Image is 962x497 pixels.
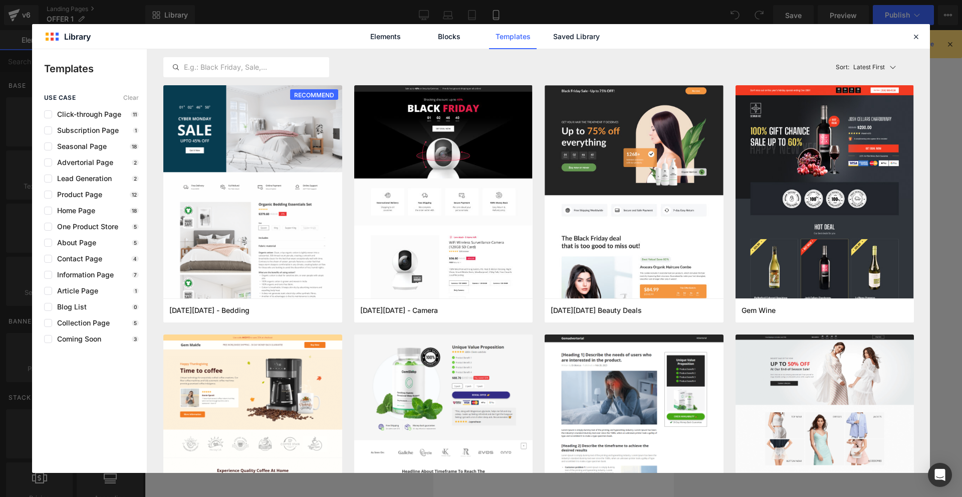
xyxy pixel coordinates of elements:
[836,64,849,71] span: Sort:
[132,304,139,310] p: 0
[52,255,102,263] span: Contact Page
[130,208,139,214] p: 18
[52,110,121,118] span: Click-through Page
[44,94,76,101] span: use case
[123,94,139,101] span: Clear
[52,175,112,183] span: Lead Generation
[133,288,139,294] p: 1
[24,300,216,307] p: or Drag & Drop elements from left sidebar
[52,142,107,150] span: Seasonal Page
[742,306,776,315] span: Gem Wine
[425,24,473,49] a: Blocks
[928,463,952,487] div: Open Intercom Messenger
[360,306,438,315] span: Black Friday - Camera
[362,24,409,49] a: Elements
[132,320,139,326] p: 5
[489,24,537,49] a: Templates
[130,192,139,198] p: 12
[133,127,139,133] p: 1
[132,176,139,182] p: 2
[132,159,139,165] p: 2
[52,271,114,279] span: Information Page
[853,63,885,72] p: Latest First
[24,74,216,86] p: Start building your page
[52,319,110,327] span: Collection Page
[52,239,96,247] span: About Page
[130,143,139,149] p: 18
[52,303,87,311] span: Blog List
[52,207,95,215] span: Home Page
[551,306,642,315] span: Black Friday Beauty Deals
[832,57,914,77] button: Latest FirstSort:Latest First
[553,24,600,49] a: Saved Library
[132,240,139,246] p: 5
[52,335,101,343] span: Coming Soon
[169,306,250,315] span: Cyber Monday - Bedding
[52,287,98,295] span: Article Page
[132,272,139,278] p: 7
[131,256,139,262] p: 4
[131,111,139,117] p: 11
[132,336,139,342] p: 3
[52,158,113,167] span: Advertorial Page
[75,272,165,292] a: Explore Template
[290,89,338,101] span: RECOMMEND
[44,61,147,76] p: Templates
[164,61,329,73] input: E.g.: Black Friday, Sale,...
[52,126,119,134] span: Subscription Page
[52,223,118,231] span: One Product Store
[52,191,102,199] span: Product Page
[132,224,139,230] p: 5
